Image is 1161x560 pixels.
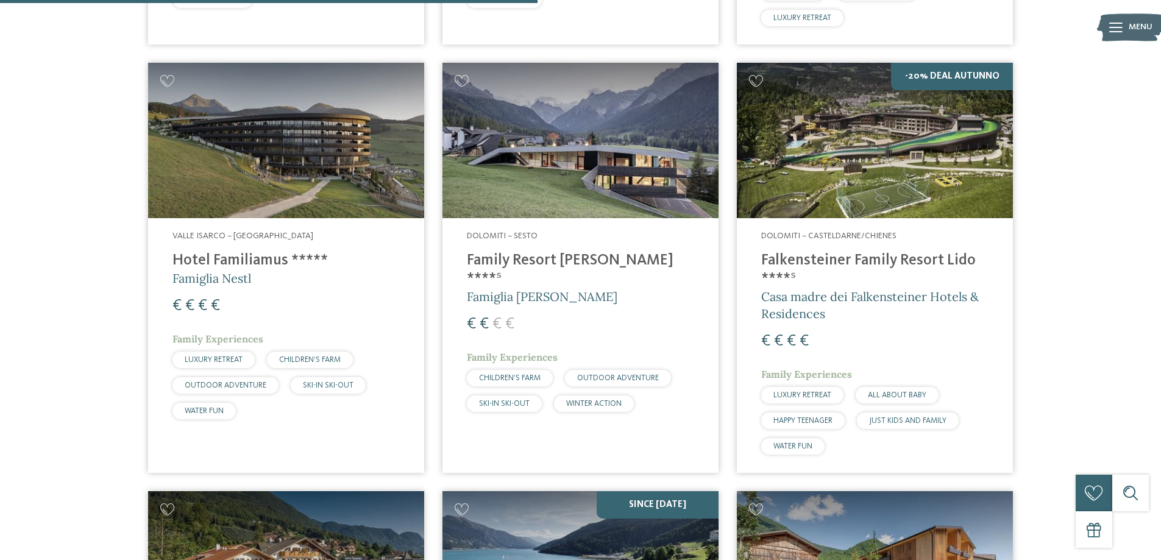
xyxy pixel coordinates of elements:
span: Famiglia Nestl [172,271,251,286]
a: Cercate un hotel per famiglie? Qui troverete solo i migliori! -20% Deal Autunno Dolomiti – Castel... [737,63,1013,473]
span: WINTER ACTION [566,400,622,408]
span: CHILDREN’S FARM [279,356,341,364]
span: JUST KIDS AND FAMILY [869,417,946,425]
span: LUXURY RETREAT [773,391,831,399]
span: € [198,298,207,314]
span: € [761,333,770,349]
span: LUXURY RETREAT [185,356,243,364]
h4: Family Resort [PERSON_NAME] ****ˢ [467,252,694,288]
a: Cercate un hotel per famiglie? Qui troverete solo i migliori! Dolomiti – Sesto Family Resort [PER... [442,63,719,473]
span: SKI-IN SKI-OUT [303,381,353,389]
span: € [505,316,514,332]
span: HAPPY TEENAGER [773,417,833,425]
span: Valle Isarco – [GEOGRAPHIC_DATA] [172,232,313,240]
span: € [467,316,476,332]
span: Dolomiti – Sesto [467,232,538,240]
span: € [492,316,502,332]
span: OUTDOOR ADVENTURE [577,374,659,382]
span: CHILDREN’S FARM [479,374,541,382]
span: Famiglia [PERSON_NAME] [467,289,617,304]
span: € [787,333,796,349]
span: € [774,333,783,349]
img: Cercate un hotel per famiglie? Qui troverete solo i migliori! [148,63,424,218]
span: € [185,298,194,314]
span: € [800,333,809,349]
h4: Falkensteiner Family Resort Lido ****ˢ [761,252,989,288]
img: Family Resort Rainer ****ˢ [442,63,719,218]
span: € [480,316,489,332]
span: SKI-IN SKI-OUT [479,400,530,408]
span: LUXURY RETREAT [773,14,831,22]
span: Family Experiences [172,333,263,345]
span: Family Experiences [761,368,852,380]
span: Dolomiti – Casteldarne/Chienes [761,232,896,240]
span: € [172,298,182,314]
span: WATER FUN [773,442,812,450]
img: Cercate un hotel per famiglie? Qui troverete solo i migliori! [737,63,1013,218]
a: Cercate un hotel per famiglie? Qui troverete solo i migliori! Valle Isarco – [GEOGRAPHIC_DATA] Ho... [148,63,424,473]
span: € [211,298,220,314]
span: OUTDOOR ADVENTURE [185,381,266,389]
span: ALL ABOUT BABY [868,391,926,399]
span: WATER FUN [185,407,224,415]
span: Casa madre dei Falkensteiner Hotels & Residences [761,289,979,321]
span: Family Experiences [467,351,558,363]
